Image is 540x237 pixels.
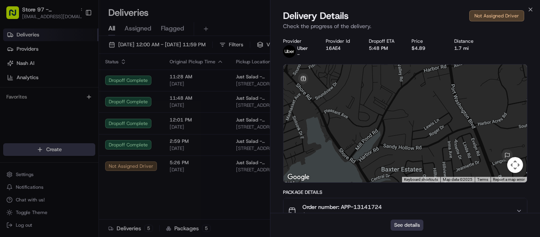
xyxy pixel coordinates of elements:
[27,83,100,90] div: We're available if you need us!
[297,45,308,51] span: Uber
[27,76,130,83] div: Start new chat
[493,177,525,182] a: Report a map error
[302,211,382,219] span: $27.37
[283,38,313,44] div: Provider
[8,8,24,24] img: Nash
[283,9,349,22] span: Delivery Details
[302,203,382,211] span: Order number: APP-13141724
[16,123,22,129] img: 1736555255976-a54dd68f-1ca7-489b-9aae-adbdc363a1c4
[25,123,64,129] span: [PERSON_NAME]
[391,220,423,231] button: See details
[454,45,484,51] div: 1.7 mi
[285,172,312,182] a: Open this area in Google Maps (opens a new window)
[123,101,144,111] button: See all
[283,22,527,30] p: Check the progress of the delivery.
[326,45,341,51] button: 16AE4
[56,174,96,181] a: Powered byPylon
[412,38,442,44] div: Price
[369,38,399,44] div: Dropoff ETA
[283,189,527,195] div: Package Details
[443,177,472,182] span: Map data ©2025
[79,175,96,181] span: Pylon
[297,51,300,58] span: -
[283,198,527,224] button: Order number: APP-13141724$27.37
[507,157,523,173] button: Map camera controls
[477,177,488,182] a: Terms
[64,152,130,167] a: 💻API Documentation
[8,115,21,128] img: Alwin
[67,156,73,163] div: 💻
[8,103,53,109] div: Past conversations
[8,156,14,163] div: 📗
[283,45,296,58] img: uber-new-logo.jpeg
[404,177,438,182] button: Keyboard shortcuts
[5,152,64,167] a: 📗Knowledge Base
[285,172,312,182] img: Google
[75,155,127,163] span: API Documentation
[66,123,68,129] span: •
[16,155,60,163] span: Knowledge Base
[21,51,130,59] input: Clear
[412,45,442,51] div: $4.89
[326,38,356,44] div: Provider Id
[369,45,399,51] div: 5:48 PM
[8,76,22,90] img: 1736555255976-a54dd68f-1ca7-489b-9aae-adbdc363a1c4
[454,38,484,44] div: Distance
[134,78,144,87] button: Start new chat
[8,32,144,44] p: Welcome 👋
[70,123,86,129] span: [DATE]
